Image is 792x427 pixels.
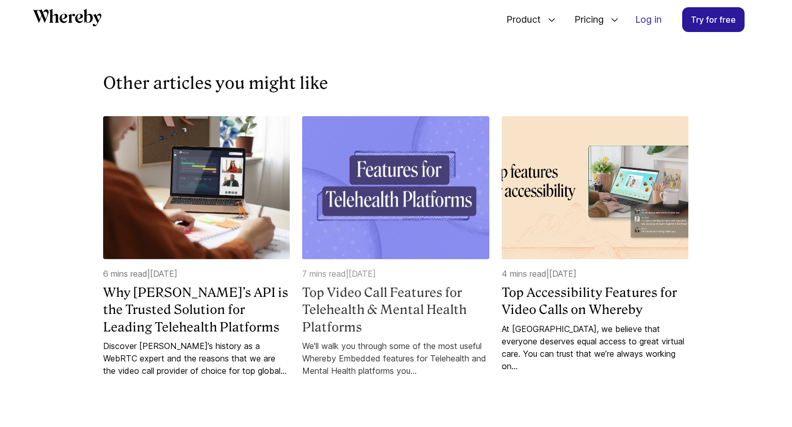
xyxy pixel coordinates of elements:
a: Top Accessibility Features for Video Calls on Whereby [502,284,688,319]
a: Top Video Call Features for Telehealth & Mental Health Platforms [302,284,489,336]
a: We'll walk you through some of the most useful Whereby Embedded features for Telehealth and Menta... [302,340,489,377]
a: Why [PERSON_NAME]’s API is the Trusted Solution for Leading Telehealth Platforms [103,284,290,336]
a: Discover [PERSON_NAME]’s history as a WebRTC expert and the reasons that we are the video call pr... [103,340,290,377]
h3: Other articles you might like [103,71,689,96]
a: Log in [627,8,670,31]
p: 6 mins read | [DATE] [103,267,290,280]
svg: Whereby [33,9,102,26]
a: Try for free [682,7,745,32]
a: At [GEOGRAPHIC_DATA], we believe that everyone deserves equal access to great virtual care. You c... [502,323,688,372]
span: Pricing [564,3,606,37]
p: 7 mins read | [DATE] [302,267,489,280]
span: Product [496,3,543,37]
p: 4 mins read | [DATE] [502,267,688,280]
a: Whereby [33,9,102,30]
